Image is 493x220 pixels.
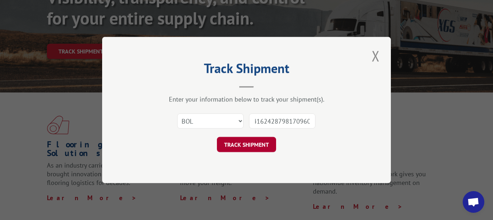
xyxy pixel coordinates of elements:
[249,113,315,129] input: Number(s)
[138,63,355,77] h2: Track Shipment
[217,137,276,152] button: TRACK SHIPMENT
[370,46,382,66] button: Close modal
[138,95,355,103] div: Enter your information below to track your shipment(s).
[463,191,484,213] a: Open chat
